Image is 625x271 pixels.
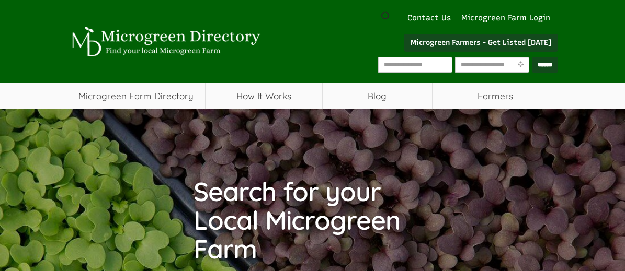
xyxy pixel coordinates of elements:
[323,83,432,109] a: Blog
[402,13,456,23] a: Contact Us
[433,83,559,109] span: Farmers
[67,27,263,57] img: Microgreen Directory
[515,62,526,68] i: Use Current Location
[461,13,555,23] a: Microgreen Farm Login
[194,177,431,263] h1: Search for your Local Microgreen Farm
[404,34,558,52] a: Microgreen Farmers - Get Listed [DATE]
[206,83,322,109] a: How It Works
[67,83,206,109] a: Microgreen Farm Directory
